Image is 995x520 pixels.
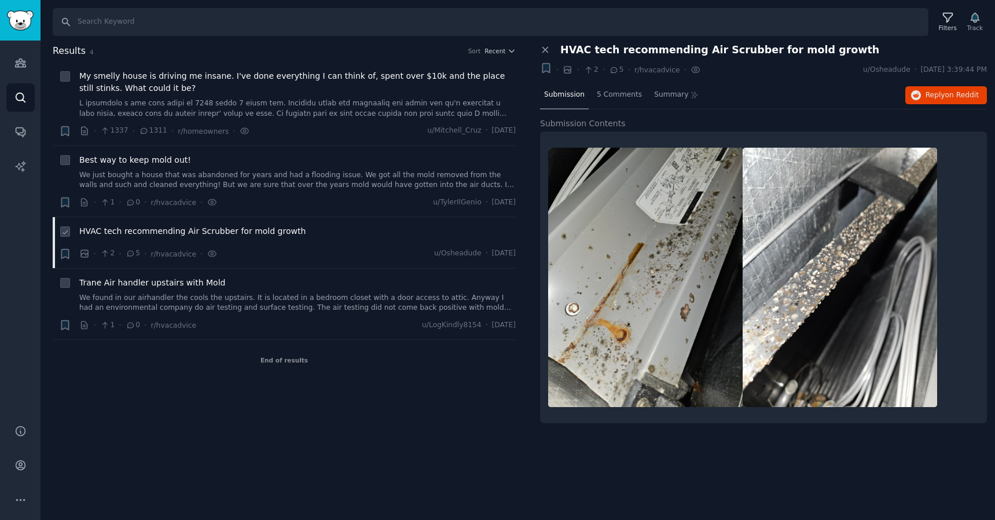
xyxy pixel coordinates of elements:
span: 4 [90,49,94,56]
span: · [119,319,121,331]
span: · [233,125,235,137]
span: · [144,248,146,260]
span: · [486,197,488,208]
span: Submission Contents [540,118,626,130]
span: Summary [654,90,688,100]
div: Filters [939,24,957,32]
a: We found in our airhandler the cools the upstairs. It is located in a bedroom closet with a door ... [79,293,516,313]
span: r/hvacadvice [150,199,196,207]
span: Recent [484,47,505,55]
span: 5 [609,65,623,75]
span: 1337 [100,126,128,136]
a: L ipsumdolo s ame cons adipi el 7248 seddo 7 eiusm tem. Incididu utlab etd magnaaliq eni admin ve... [79,98,516,119]
span: r/homeowners [178,127,229,136]
span: 5 [126,248,140,259]
span: · [486,126,488,136]
span: 0 [126,197,140,208]
span: · [603,64,605,76]
a: My smelly house is driving me insane. I've done everything I can think of, spent over $10k and th... [79,70,516,94]
span: 1 [100,197,115,208]
span: 5 Comments [597,90,642,100]
a: We just bought a house that was abandoned for years and had a flooding issue. We got all the mold... [79,170,516,191]
span: · [915,65,917,75]
span: u/TylerIlGenio [433,197,481,208]
span: · [94,248,96,260]
span: u/LogKindly8154 [422,320,482,331]
span: · [133,125,135,137]
span: · [577,64,579,76]
span: 0 [126,320,140,331]
a: HVAC tech recommending Air Scrubber for mold growth [79,225,306,237]
span: · [556,64,559,76]
img: GummySearch logo [7,10,34,31]
img: HVAC tech recommending Air Scrubber for mold growth [548,148,743,407]
span: 1 [100,320,115,331]
span: Results [53,44,86,58]
span: [DATE] [492,126,516,136]
span: r/hvacadvice [634,66,680,74]
span: Reply [926,90,979,101]
span: u/Mitchell_Cruz [427,126,481,136]
span: [DATE] [492,197,516,208]
span: · [144,196,146,208]
div: End of results [53,340,516,380]
a: Trane Air handler upstairs with Mold [79,277,225,289]
div: Sort [468,47,481,55]
button: Replyon Reddit [905,86,987,105]
span: · [684,64,686,76]
span: Submission [544,90,585,100]
span: · [119,248,121,260]
span: · [119,196,121,208]
input: Search Keyword [53,8,928,36]
span: on Reddit [945,91,979,99]
span: r/hvacadvice [150,250,196,258]
span: 2 [100,248,115,259]
span: · [144,319,146,331]
span: r/hvacadvice [150,321,196,329]
span: [DATE] [492,248,516,259]
span: · [627,64,630,76]
span: u/Osheadude [863,65,910,75]
img: HVAC tech recommending Air Scrubber for mold growth [743,148,937,407]
span: u/Osheadude [434,248,482,259]
span: · [94,196,96,208]
span: 2 [583,65,598,75]
span: · [200,196,203,208]
span: · [486,248,488,259]
span: · [171,125,174,137]
span: · [200,248,203,260]
span: · [94,319,96,331]
button: Recent [484,47,516,55]
span: [DATE] 3:39:44 PM [921,65,987,75]
a: Best way to keep mold out! [79,154,191,166]
span: HVAC tech recommending Air Scrubber for mold growth [560,44,879,56]
span: 1311 [139,126,167,136]
span: [DATE] [492,320,516,331]
span: · [94,125,96,137]
span: · [486,320,488,331]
